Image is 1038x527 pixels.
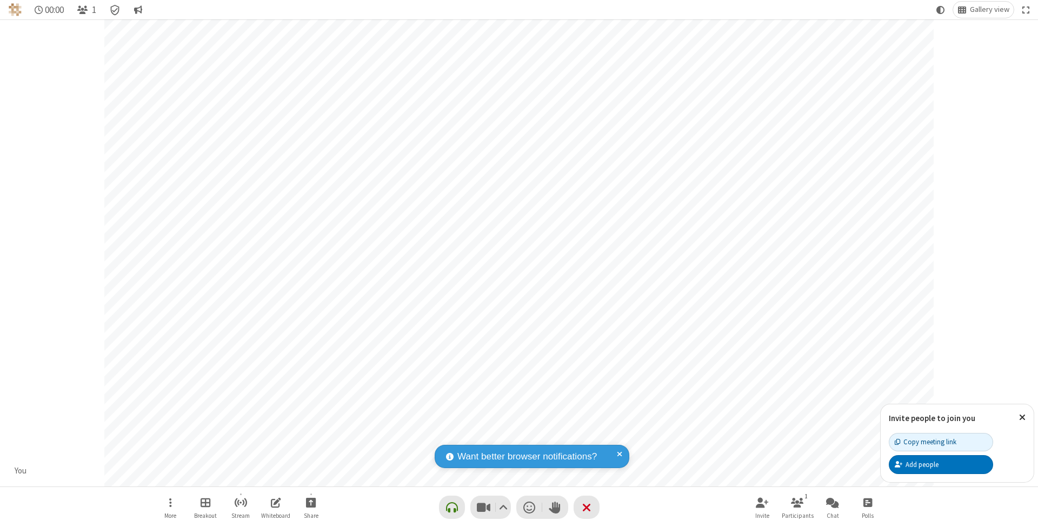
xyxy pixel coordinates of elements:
button: Connect your audio [439,496,465,519]
div: Timer [30,2,69,18]
button: Change layout [953,2,1014,18]
div: Copy meeting link [895,437,956,447]
label: Invite people to join you [889,413,975,423]
button: Copy meeting link [889,433,993,451]
button: Invite participants (⌘+Shift+I) [746,492,778,523]
span: Want better browser notifications? [457,450,597,464]
span: Chat [827,512,839,519]
span: Breakout [194,512,217,519]
button: End or leave meeting [574,496,600,519]
button: Raise hand [542,496,568,519]
button: Manage Breakout Rooms [189,492,222,523]
button: Conversation [129,2,147,18]
span: Polls [862,512,874,519]
span: Invite [755,512,769,519]
button: Start sharing [295,492,327,523]
button: Send a reaction [516,496,542,519]
button: Open shared whiteboard [259,492,292,523]
span: Whiteboard [261,512,290,519]
span: Participants [782,512,814,519]
span: Gallery view [970,5,1009,14]
div: You [11,465,31,477]
button: Open menu [154,492,187,523]
button: Open poll [851,492,884,523]
button: Open chat [816,492,849,523]
button: Close popover [1011,404,1034,431]
button: Video setting [496,496,510,519]
div: 1 [802,491,811,501]
span: Share [304,512,318,519]
button: Start streaming [224,492,257,523]
button: Add people [889,455,993,473]
span: More [164,512,176,519]
button: Open participant list [72,2,101,18]
button: Using system theme [932,2,949,18]
img: QA Selenium DO NOT DELETE OR CHANGE [9,3,22,16]
button: Open participant list [781,492,814,523]
div: Meeting details Encryption enabled [105,2,125,18]
span: Stream [231,512,250,519]
button: Fullscreen [1018,2,1034,18]
span: 1 [92,5,96,15]
button: Stop video (⌘+Shift+V) [470,496,511,519]
span: 00:00 [45,5,64,15]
